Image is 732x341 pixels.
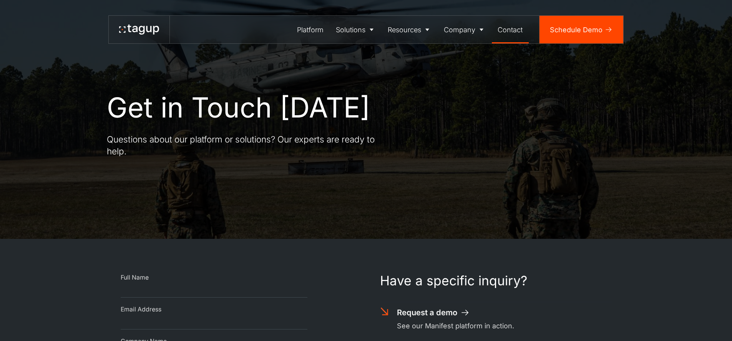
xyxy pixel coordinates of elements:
div: Full Name [121,273,307,282]
a: Request a demo [397,307,470,318]
a: Resources [382,16,438,43]
div: Company [444,25,475,35]
div: Schedule Demo [550,25,603,35]
a: Solutions [330,16,382,43]
div: Resources [388,25,421,35]
h1: Get in Touch [DATE] [107,92,370,123]
div: Platform [297,25,324,35]
h1: Have a specific inquiry? [380,273,612,288]
a: Company [438,16,492,43]
div: Email Address [121,305,307,314]
div: Contact [498,25,523,35]
a: Schedule Demo [539,16,623,43]
p: Questions about our platform or solutions? Our experts are ready to help. [107,133,383,157]
div: Solutions [336,25,365,35]
div: Request a demo [397,307,457,318]
a: Platform [291,16,330,43]
a: Contact [492,16,529,43]
div: See our Manifest platform in action. [397,321,514,331]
